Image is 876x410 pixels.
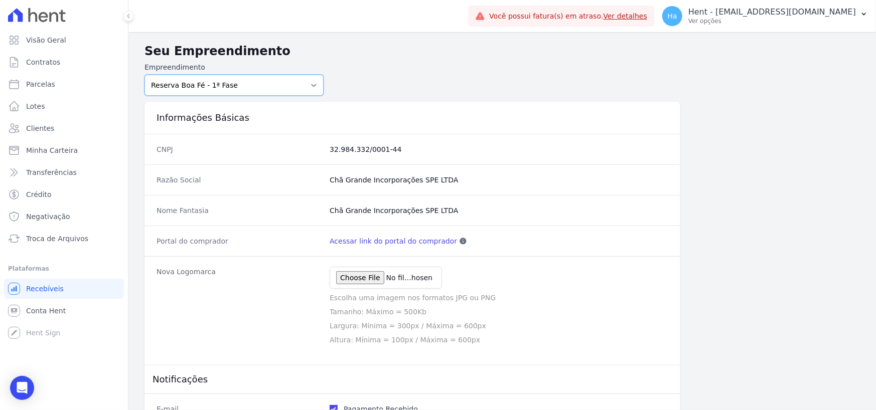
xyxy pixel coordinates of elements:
[4,301,124,321] a: Conta Hent
[330,236,457,246] a: Acessar link do portal do comprador
[26,57,60,67] span: Contratos
[157,144,322,154] dt: CNPJ
[330,335,668,345] p: Altura: Mínima = 100px / Máxima = 600px
[688,17,856,25] p: Ver opções
[4,30,124,50] a: Visão Geral
[4,207,124,227] a: Negativação
[688,7,856,17] p: Hent - [EMAIL_ADDRESS][DOMAIN_NAME]
[26,306,66,316] span: Conta Hent
[4,118,124,138] a: Clientes
[157,175,322,185] dt: Razão Social
[144,42,860,60] h2: Seu Empreendimento
[8,263,120,275] div: Plataformas
[26,212,70,222] span: Negativação
[26,145,78,155] span: Minha Carteira
[10,376,34,400] div: Open Intercom Messenger
[330,321,668,331] p: Largura: Mínima = 300px / Máxima = 600px
[489,11,647,22] span: Você possui fatura(s) em atraso.
[4,74,124,94] a: Parcelas
[26,123,54,133] span: Clientes
[330,307,668,317] p: Tamanho: Máximo = 500Kb
[4,229,124,249] a: Troca de Arquivos
[4,140,124,160] a: Minha Carteira
[26,167,77,177] span: Transferências
[667,13,677,20] span: Ha
[26,234,88,244] span: Troca de Arquivos
[157,267,322,345] dt: Nova Logomarca
[26,284,64,294] span: Recebíveis
[157,112,668,124] h3: Informações Básicas
[330,293,668,303] p: Escolha uma imagem nos formatos JPG ou PNG
[26,79,55,89] span: Parcelas
[4,96,124,116] a: Lotes
[157,206,322,216] dt: Nome Fantasia
[4,279,124,299] a: Recebíveis
[603,12,647,20] a: Ver detalhes
[26,35,66,45] span: Visão Geral
[153,373,672,385] h3: Notificações
[654,2,876,30] button: Ha Hent - [EMAIL_ADDRESS][DOMAIN_NAME] Ver opções
[157,236,322,246] dt: Portal do comprador
[330,144,668,154] dd: 32.984.332/0001-44
[4,162,124,182] a: Transferências
[4,52,124,72] a: Contratos
[330,175,668,185] dd: Chã Grande Incorporações SPE LTDA
[26,101,45,111] span: Lotes
[144,62,324,73] label: Empreendimento
[4,184,124,204] a: Crédito
[26,189,52,199] span: Crédito
[330,206,668,216] dd: Chã Grande Incorporações SPE LTDA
